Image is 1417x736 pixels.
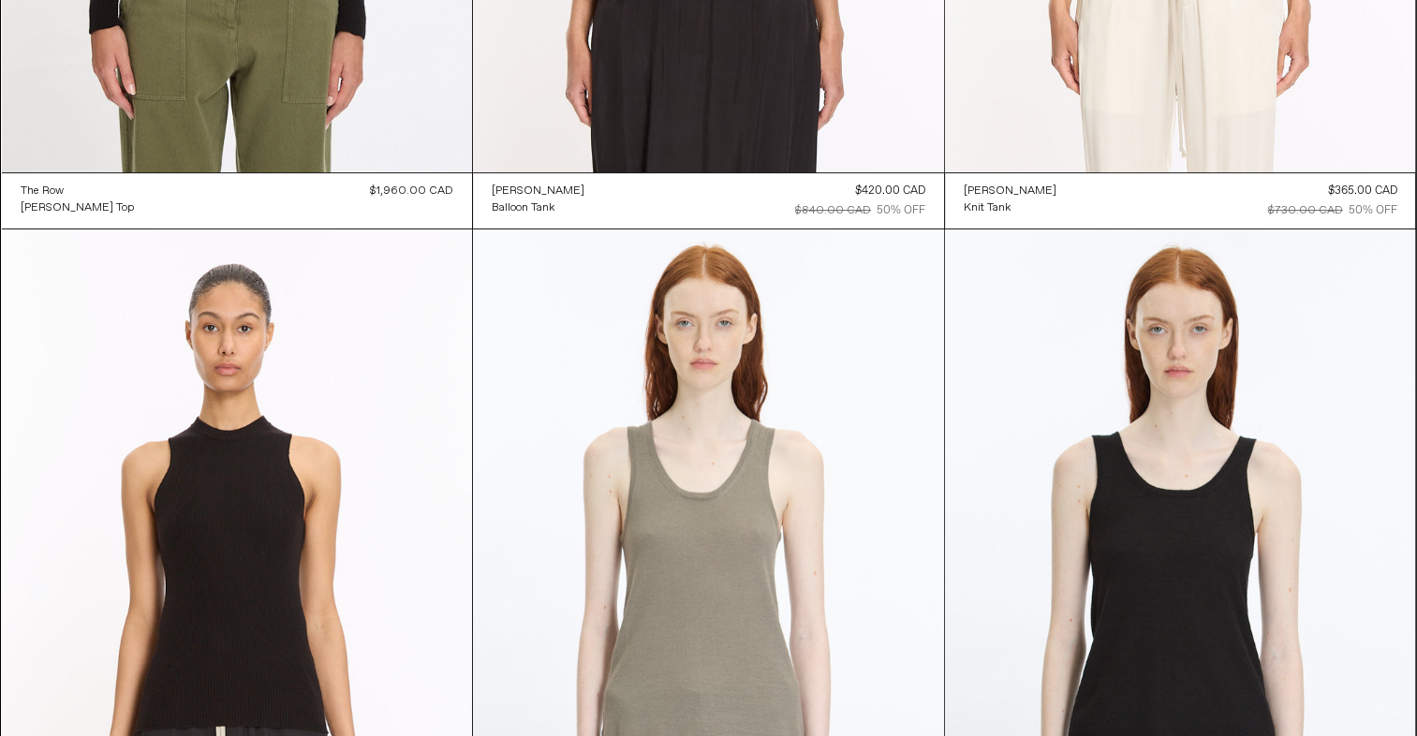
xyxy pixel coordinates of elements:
div: The Row [21,184,64,199]
div: $840.00 CAD [795,202,871,219]
div: Knit Tank [964,200,1011,216]
div: $420.00 CAD [855,183,925,199]
div: 50% OFF [877,202,925,219]
a: [PERSON_NAME] Top [21,199,134,216]
div: 50% OFF [1348,202,1396,219]
div: [PERSON_NAME] [492,184,584,199]
div: $365.00 CAD [1327,183,1396,199]
div: $1,960.00 CAD [370,183,453,199]
div: Balloon Tank [492,200,554,216]
a: The Row [21,183,134,199]
a: Knit Tank [964,199,1056,216]
a: Balloon Tank [492,199,584,216]
a: [PERSON_NAME] [964,183,1056,199]
a: [PERSON_NAME] [492,183,584,199]
div: [PERSON_NAME] [964,184,1056,199]
div: $730.00 CAD [1267,202,1342,219]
